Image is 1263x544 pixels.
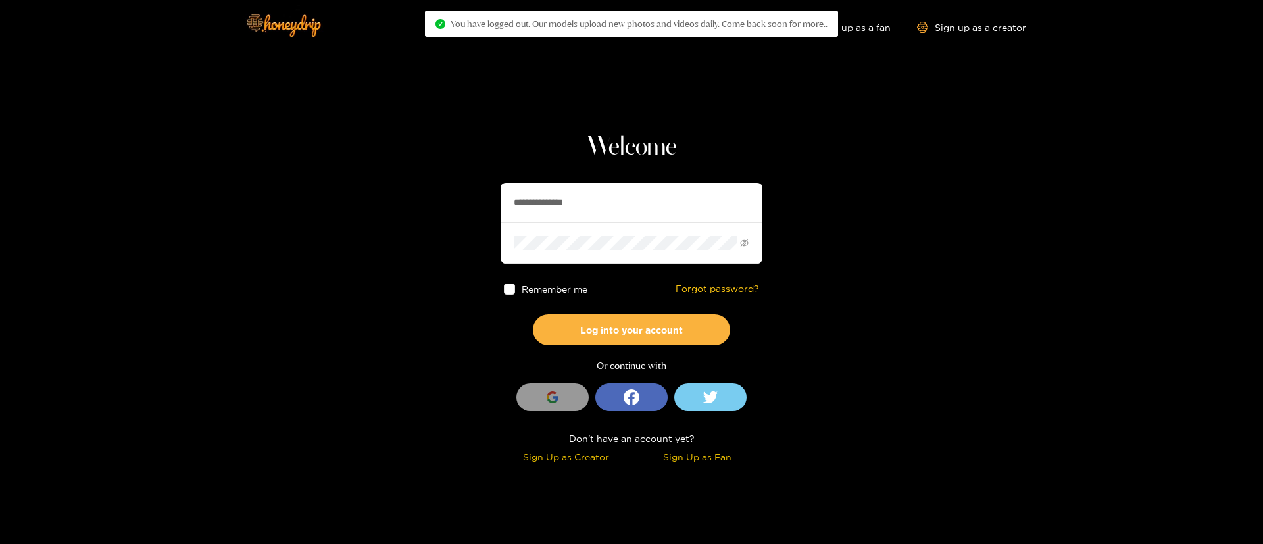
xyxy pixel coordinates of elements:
a: Sign up as a creator [917,22,1026,33]
span: You have logged out. Our models upload new photos and videos daily. Come back soon for more.. [451,18,828,29]
span: eye-invisible [740,239,749,247]
div: Don't have an account yet? [501,431,762,446]
div: Sign Up as Creator [504,449,628,464]
button: Log into your account [533,314,730,345]
a: Forgot password? [676,284,759,295]
span: Remember me [522,284,587,294]
div: Or continue with [501,359,762,374]
div: Sign Up as Fan [635,449,759,464]
h1: Welcome [501,132,762,163]
span: check-circle [435,19,445,29]
a: Sign up as a fan [801,22,891,33]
